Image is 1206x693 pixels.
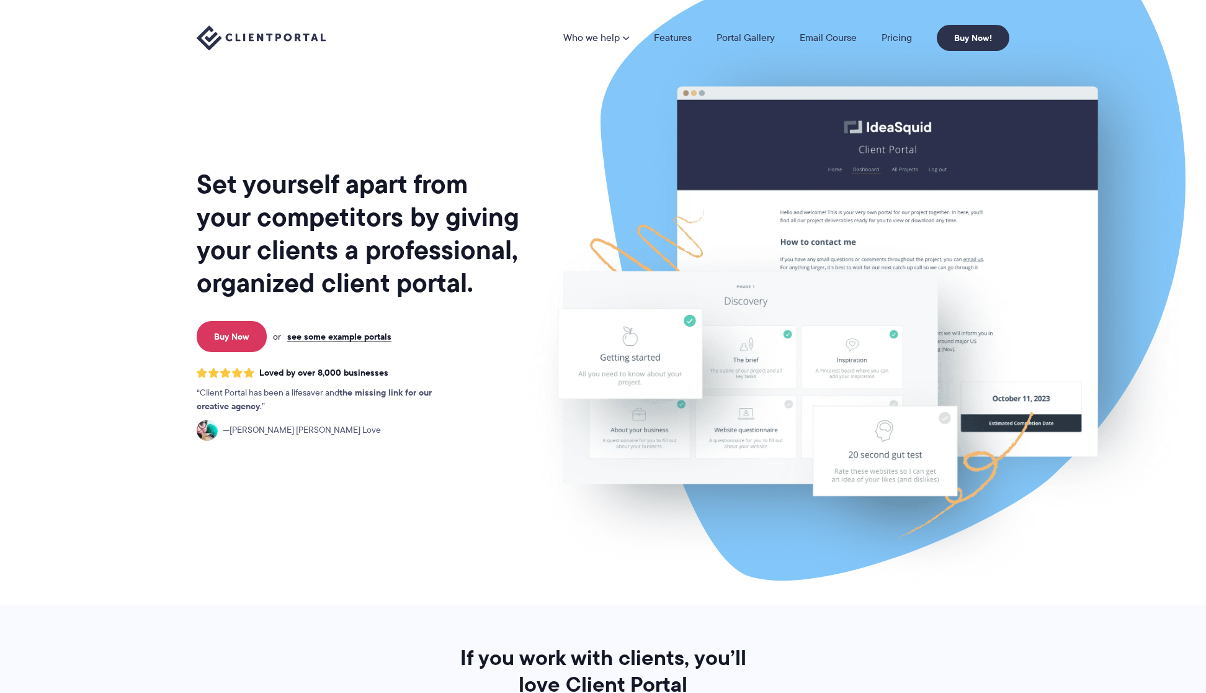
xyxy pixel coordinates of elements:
[563,33,629,43] a: Who we help
[882,33,912,43] a: Pricing
[654,33,692,43] a: Features
[717,33,775,43] a: Portal Gallery
[273,331,281,342] span: or
[800,33,857,43] a: Email Course
[259,368,388,378] span: Loved by over 8,000 businesses
[197,386,457,414] p: Client Portal has been a lifesaver and .
[197,386,432,413] strong: the missing link for our creative agency
[223,423,381,437] span: [PERSON_NAME] [PERSON_NAME] Love
[287,331,391,342] a: see some example portals
[197,168,522,299] h1: Set yourself apart from your competitors by giving your clients a professional, organized client ...
[937,25,1009,51] a: Buy Now!
[197,321,267,352] a: Buy Now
